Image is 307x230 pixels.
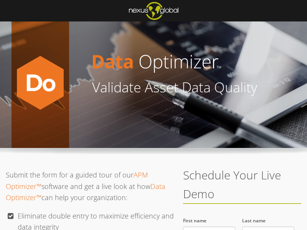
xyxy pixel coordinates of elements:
[183,167,281,202] span: Schedule Your Live Demo
[69,80,263,94] h1: Validate Asset Data Quality
[6,169,175,204] p: Submit the form for a guided tour of our software and get a live look at how can help your organi...
[6,170,148,191] a: APM Optimizer™
[242,217,266,224] span: Last name
[69,43,301,80] img: DataOpthorizontal-no-icon
[12,50,69,188] img: Do
[129,2,178,20] img: ng-logo-hubspot-blog-01
[183,217,206,224] span: First name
